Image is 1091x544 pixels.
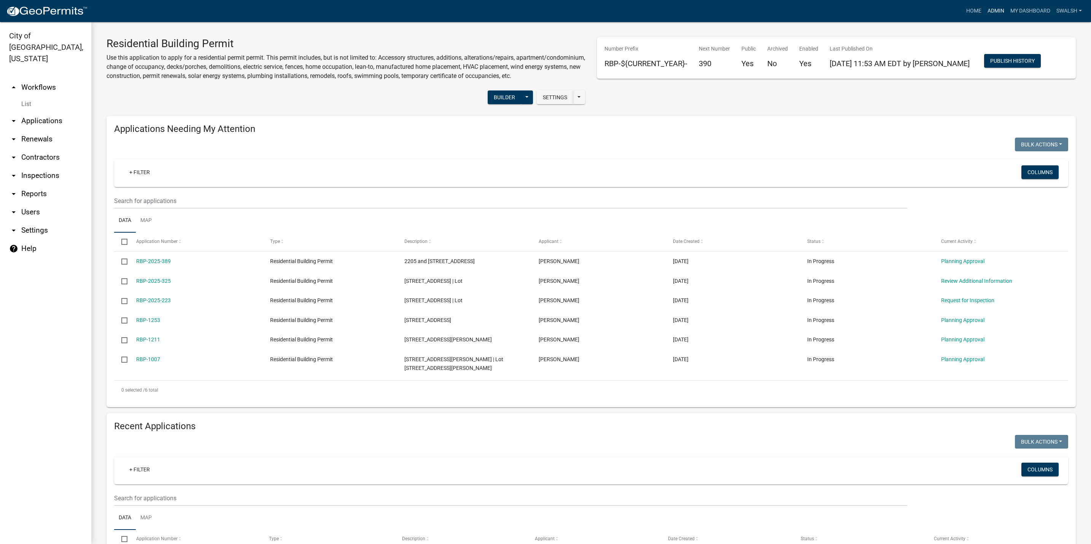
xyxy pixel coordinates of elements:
[673,297,689,303] span: 06/12/2025
[270,239,280,244] span: Type
[270,278,333,284] span: Residential Building Permit
[539,297,579,303] span: Shelby Walsh
[114,193,907,209] input: Search for applications
[136,278,171,284] a: RBP-2025-325
[673,356,689,362] span: 03/05/2024
[129,233,263,251] datatable-header-cell: Application Number
[941,278,1012,284] a: Review Additional Information
[404,239,428,244] span: Description
[807,336,834,343] span: In Progress
[270,336,333,343] span: Residential Building Permit
[604,59,687,68] h5: RBP-${CURRENT_YEAR}-
[799,45,818,53] p: Enabled
[263,233,397,251] datatable-header-cell: Type
[270,297,333,303] span: Residential Building Permit
[9,226,18,235] i: arrow_drop_down
[9,171,18,180] i: arrow_drop_down
[269,536,279,541] span: Type
[984,4,1007,18] a: Admin
[404,336,492,343] span: 1952 Fisher Lane | Lot 13
[741,59,756,68] h5: Yes
[807,258,834,264] span: In Progress
[535,536,555,541] span: Applicant
[136,317,160,323] a: RBP-1253
[807,356,834,362] span: In Progress
[807,239,821,244] span: Status
[807,297,834,303] span: In Progress
[107,37,585,50] h3: Residential Building Permit
[9,208,18,217] i: arrow_drop_down
[136,239,178,244] span: Application Number
[934,536,965,541] span: Current Activity
[9,244,18,253] i: help
[136,258,171,264] a: RBP-2025-389
[539,258,579,264] span: Fred h willard
[941,258,984,264] a: Planning Approval
[114,490,907,506] input: Search for applications
[941,336,984,343] a: Planning Approval
[799,59,818,68] h5: Yes
[539,356,579,362] span: greg furnish
[9,153,18,162] i: arrow_drop_down
[531,233,666,251] datatable-header-cell: Applicant
[666,233,800,251] datatable-header-cell: Date Created
[1015,138,1068,151] button: Bulk Actions
[537,90,573,104] button: Settings
[941,297,994,303] a: Request for Inspection
[404,278,463,284] span: 1005 Presidential Place | Lot
[934,233,1068,251] datatable-header-cell: Current Activity
[673,239,700,244] span: Date Created
[741,45,756,53] p: Public
[830,45,970,53] p: Last Published On
[404,258,475,264] span: 2205 and 2207 surrey rd | Lot 2205 and 2207 surrey rd
[1021,463,1059,476] button: Columns
[668,536,695,541] span: Date Created
[1053,4,1085,18] a: swalsh
[404,297,463,303] span: 924 Meigs Avenue | Lot
[767,45,788,53] p: Archived
[136,506,156,530] a: Map
[9,83,18,92] i: arrow_drop_up
[136,336,160,343] a: RBP-1211
[270,258,333,264] span: Residential Building Permit
[397,233,531,251] datatable-header-cell: Description
[807,317,834,323] span: In Progress
[1015,435,1068,449] button: Bulk Actions
[488,90,521,104] button: Builder
[136,536,178,541] span: Application Number
[604,45,687,53] p: Number Prefix
[114,233,129,251] datatable-header-cell: Select
[941,356,984,362] a: Planning Approval
[107,53,585,81] p: Use this application to apply for a residential permit permit. This permit includes, but is not l...
[404,317,451,323] span: 5500 Buckthorne Dr | Lot
[1007,4,1053,18] a: My Dashboard
[114,124,1068,135] h4: Applications Needing My Attention
[114,421,1068,432] h4: Recent Applications
[136,297,171,303] a: RBP-2025-223
[123,165,156,179] a: + Filter
[402,536,425,541] span: Description
[114,506,136,530] a: Data
[801,536,814,541] span: Status
[941,239,973,244] span: Current Activity
[699,59,730,68] h5: 390
[114,381,1068,400] div: 6 total
[699,45,730,53] p: Next Number
[136,209,156,233] a: Map
[800,233,934,251] datatable-header-cell: Status
[539,239,558,244] span: Applicant
[9,116,18,125] i: arrow_drop_down
[941,317,984,323] a: Planning Approval
[673,336,689,343] span: 06/14/2024
[136,356,160,362] a: RBP-1007
[114,209,136,233] a: Data
[9,135,18,144] i: arrow_drop_down
[121,387,145,393] span: 0 selected /
[404,356,503,371] span: 5616 Bailey Grant Rd. | Lot 412 old stoner place
[539,278,579,284] span: Jonathan Camilotto
[673,258,689,264] span: 10/15/2025
[673,317,689,323] span: 07/16/2024
[963,4,984,18] a: Home
[270,356,333,362] span: Residential Building Permit
[830,59,970,68] span: [DATE] 11:53 AM EDT by [PERSON_NAME]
